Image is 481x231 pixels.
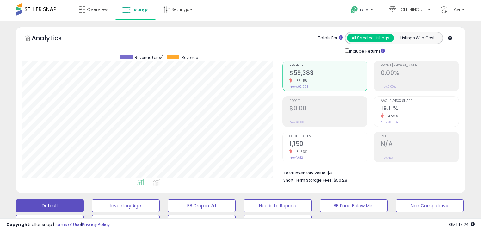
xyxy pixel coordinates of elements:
button: BB Drop in 7d [168,199,236,212]
button: Needs to Reprice [244,199,311,212]
h5: Analytics [32,34,74,44]
a: Privacy Policy [82,222,110,228]
h2: 0.00% [381,69,459,78]
li: $0 [283,169,454,176]
span: LIGHTNING DEALS GROUP [398,6,426,13]
strong: Copyright [6,222,29,228]
h2: N/A [381,140,459,149]
small: Prev: 0.00% [381,85,396,89]
span: ROI [381,135,459,138]
span: Profit [289,99,367,103]
span: Revenue [182,55,198,60]
small: Prev: $0.00 [289,120,304,124]
small: -36.15% [292,78,308,83]
h2: 1,150 [289,140,367,149]
b: Short Term Storage Fees: [283,178,333,183]
div: seller snap | | [6,222,110,228]
i: Get Help [350,6,358,14]
b: Total Inventory Value: [283,170,326,176]
span: Listings [132,6,149,13]
span: Hi Avi [449,6,460,13]
span: 2025-08-12 17:24 GMT [449,222,475,228]
span: $50.28 [334,177,347,183]
small: Prev: $92,998 [289,85,308,89]
h2: $59,383 [289,69,367,78]
span: Profit [PERSON_NAME] [381,64,459,67]
button: Listings With Cost [394,34,441,42]
button: All Selected Listings [347,34,394,42]
span: Revenue (prev) [135,55,163,60]
span: Overview [87,6,108,13]
div: Totals For [318,35,343,41]
button: Default [16,199,84,212]
button: Non Competitive [396,199,464,212]
span: Help [360,7,368,13]
small: -31.63% [292,149,307,154]
small: Prev: 1,682 [289,156,303,159]
a: Help [346,1,379,21]
div: Include Returns [340,47,392,54]
span: Avg. Buybox Share [381,99,459,103]
a: Terms of Use [54,222,81,228]
small: -4.59% [384,114,398,119]
button: BB Price Below Min [320,199,388,212]
a: Hi Avi [441,6,465,21]
small: Prev: N/A [381,156,393,159]
small: Prev: 20.03% [381,120,398,124]
span: Revenue [289,64,367,67]
span: Ordered Items [289,135,367,138]
h2: 19.11% [381,105,459,113]
h2: $0.00 [289,105,367,113]
button: Inventory Age [92,199,160,212]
